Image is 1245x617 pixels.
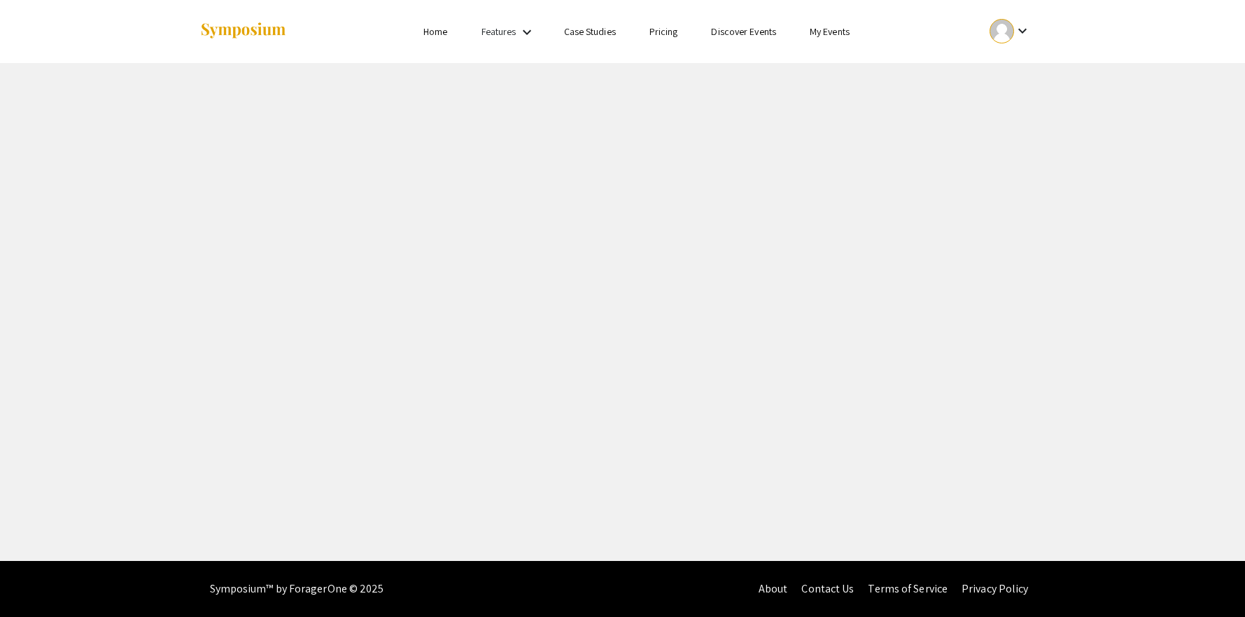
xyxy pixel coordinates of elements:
[810,25,850,38] a: My Events
[210,561,384,617] div: Symposium™ by ForagerOne © 2025
[962,581,1028,596] a: Privacy Policy
[1186,554,1235,606] iframe: Chat
[711,25,776,38] a: Discover Events
[868,581,948,596] a: Terms of Service
[801,581,854,596] a: Contact Us
[519,24,535,41] mat-icon: Expand Features list
[975,15,1046,47] button: Expand account dropdown
[423,25,447,38] a: Home
[199,22,287,41] img: Symposium by ForagerOne
[649,25,678,38] a: Pricing
[1014,22,1031,39] mat-icon: Expand account dropdown
[759,581,788,596] a: About
[481,25,516,38] a: Features
[564,25,616,38] a: Case Studies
